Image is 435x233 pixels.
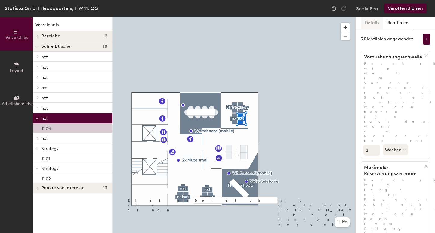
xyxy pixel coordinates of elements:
span: Arbeitsbereiche [2,101,33,106]
p: 11.04 [42,124,51,131]
div: 3 Richtlinien angewendet [361,37,413,42]
span: nxt [42,106,48,111]
span: nxt [42,75,48,80]
button: Details [361,17,383,29]
span: Bereiche [42,34,60,39]
button: Schließen [356,4,378,13]
span: nxt [42,65,48,70]
button: Richtlinien [383,17,412,29]
span: Schreibtische [42,44,71,49]
span: Verzeichnis [5,35,28,40]
span: 10 [103,44,107,49]
span: Punkte von Interesse [42,186,85,190]
span: nxt [42,116,48,121]
span: 13 [103,186,107,190]
img: Redo [341,5,347,11]
button: Wochen [383,144,408,155]
button: Hilfe [335,217,350,227]
div: Statista GmbH Headquarters, HW 11. OG [5,5,98,12]
h1: Vorausbuchungsschwelle [361,54,424,60]
img: Undo [331,5,337,11]
p: 11.02 [42,175,51,181]
p: 11.01 [42,155,50,162]
span: Strategy [42,166,59,171]
span: Layout [10,68,23,73]
h1: Verzeichnis [33,22,112,31]
span: nxt [42,96,48,101]
button: Veröffentlichen [384,4,427,13]
span: nxt [42,85,48,90]
span: nxt [42,136,48,141]
h1: Maximaler Reservierungszeitraum [361,165,424,177]
span: 2 [105,34,107,39]
span: Strategy [42,146,59,151]
span: nxt [42,55,48,60]
p: Beschränken, wie weit im Voraus temporär reservierbare Schreibtische gebucht werden können (je na... [361,61,430,143]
